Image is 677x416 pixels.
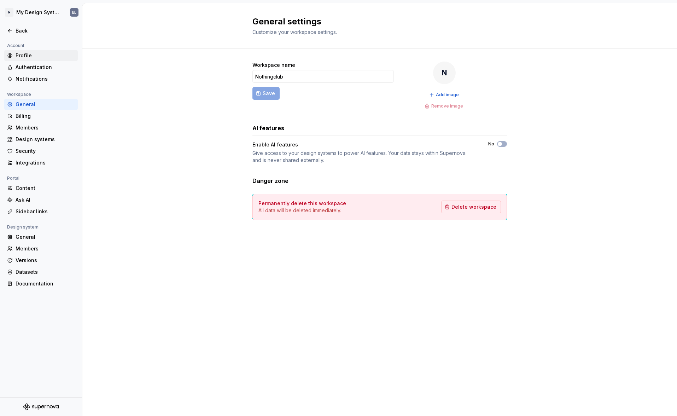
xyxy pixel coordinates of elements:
[4,50,78,61] a: Profile
[252,177,288,185] h3: Danger zone
[252,16,498,27] h2: General settings
[4,25,78,36] a: Back
[4,206,78,217] a: Sidebar links
[4,134,78,145] a: Design systems
[252,141,298,148] div: Enable AI features
[16,268,75,276] div: Datasets
[4,194,78,206] a: Ask AI
[258,207,346,214] p: All data will be deleted immediately.
[488,141,494,147] label: No
[16,64,75,71] div: Authentication
[427,90,462,100] button: Add image
[4,99,78,110] a: General
[441,201,501,213] button: Delete workspace
[4,157,78,168] a: Integrations
[16,233,75,241] div: General
[4,243,78,254] a: Members
[72,10,76,15] div: EL
[451,203,496,210] span: Delete workspace
[16,185,75,192] div: Content
[16,257,75,264] div: Versions
[16,101,75,108] div: General
[252,124,284,132] h3: AI features
[16,9,62,16] div: My Design System
[433,62,456,84] div: N
[16,245,75,252] div: Members
[252,62,295,69] label: Workspace name
[4,122,78,133] a: Members
[4,278,78,289] a: Documentation
[436,92,459,98] span: Add image
[4,231,78,243] a: General
[16,112,75,120] div: Billing
[4,110,78,122] a: Billing
[258,200,346,207] h4: Permanently delete this workspace
[252,29,337,35] span: Customize your workspace settings.
[16,208,75,215] div: Sidebar links
[16,196,75,203] div: Ask AI
[252,150,475,164] div: Give access to your design systems to power AI features. Your data stays within Supernova and is ...
[4,145,78,157] a: Security
[16,280,75,287] div: Documentation
[16,52,75,59] div: Profile
[1,5,81,20] button: NMy Design SystemEL
[16,136,75,143] div: Design systems
[5,8,13,17] div: N
[16,27,75,34] div: Back
[4,183,78,194] a: Content
[16,75,75,82] div: Notifications
[16,124,75,131] div: Members
[4,266,78,278] a: Datasets
[16,148,75,155] div: Security
[4,73,78,85] a: Notifications
[4,174,22,183] div: Portal
[4,62,78,73] a: Authentication
[4,41,27,50] div: Account
[4,90,34,99] div: Workspace
[16,159,75,166] div: Integrations
[4,223,41,231] div: Design system
[4,255,78,266] a: Versions
[23,403,59,410] svg: Supernova Logo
